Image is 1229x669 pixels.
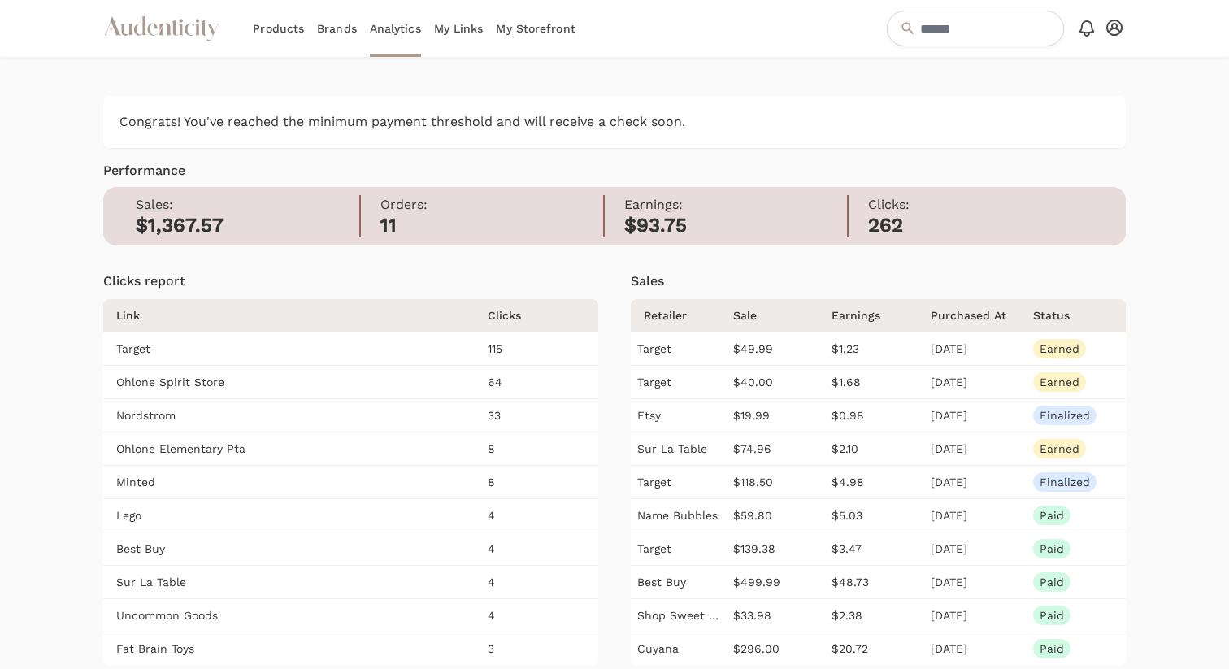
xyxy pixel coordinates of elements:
[475,366,598,399] td: 64
[624,195,847,215] p: Earnings:
[828,566,927,599] td: $48.73
[631,399,730,432] td: Etsy
[730,532,829,566] td: $139.38
[475,632,598,666] td: 3
[1033,506,1070,525] span: Paid
[1033,472,1097,492] span: Finalized
[136,215,358,237] h2: $1,367.57
[828,299,927,332] th: Earnings
[475,299,598,332] th: Clicks
[927,399,1027,432] td: [DATE]
[380,215,603,237] h2: 11
[475,599,598,632] td: 4
[927,299,1027,332] th: Purchased At
[868,195,1092,215] p: Clicks:
[103,566,475,599] td: Sur La Table
[730,566,829,599] td: $499.99
[103,599,475,632] td: Uncommon Goods
[631,632,730,666] td: Cuyana
[1033,539,1070,558] span: Paid
[730,499,829,532] td: $59.80
[475,466,598,499] td: 8
[927,566,1027,599] td: [DATE]
[927,366,1027,399] td: [DATE]
[927,499,1027,532] td: [DATE]
[828,332,927,366] td: $1.23
[730,366,829,399] td: $40.00
[828,499,927,532] td: $5.03
[631,566,730,599] td: Best Buy
[631,432,730,466] td: Sur La Table
[927,432,1027,466] td: [DATE]
[927,599,1027,632] td: [DATE]
[730,399,829,432] td: $19.99
[1027,299,1126,332] th: Status
[103,366,475,399] td: Ohlone Spirit Store
[1033,606,1070,625] span: Paid
[624,215,847,237] h2: $93.75
[1033,372,1086,392] span: Earned
[927,632,1027,666] td: [DATE]
[868,215,1092,237] h2: 262
[631,366,730,399] td: Target
[475,332,598,366] td: 115
[475,432,598,466] td: 8
[103,532,475,566] td: Best Buy
[730,466,829,499] td: $118.50
[1033,339,1086,358] span: Earned
[631,499,730,532] td: Name Bubbles
[927,466,1027,499] td: [DATE]
[1033,406,1097,425] span: Finalized
[475,532,598,566] td: 4
[631,332,730,366] td: Target
[103,272,598,291] h4: Clicks report
[631,272,1126,291] h4: Sales
[380,195,603,215] p: Orders:
[730,299,829,332] th: Sale
[475,566,598,599] td: 4
[631,532,730,566] td: Target
[730,632,829,666] td: $296.00
[103,632,475,666] td: Fat Brain Toys
[103,399,475,432] td: Nordstrom
[1033,639,1070,658] span: Paid
[828,432,927,466] td: $2.10
[103,299,475,332] th: Link
[631,299,730,332] th: Retailer
[828,399,927,432] td: $0.98
[730,432,829,466] td: $74.96
[828,366,927,399] td: $1.68
[828,599,927,632] td: $2.38
[103,432,475,466] td: Ohlone Elementary Pta
[475,399,598,432] td: 33
[119,112,685,132] p: Congrats! You've reached the minimum payment threshold and will receive a check soon.
[103,163,185,178] span: translation missing: en.schools.analytics.show.performance
[1033,439,1086,458] span: Earned
[1033,572,1070,592] span: Paid
[103,466,475,499] td: Minted
[136,195,358,215] p: Sales:
[631,599,730,632] td: Shop Sweet Lulu
[103,332,475,366] td: Target
[730,599,829,632] td: $33.98
[475,499,598,532] td: 4
[730,332,829,366] td: $49.99
[828,632,927,666] td: $20.72
[828,532,927,566] td: $3.47
[828,466,927,499] td: $4.98
[927,532,1027,566] td: [DATE]
[927,332,1027,366] td: [DATE]
[103,499,475,532] td: Lego
[631,466,730,499] td: Target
